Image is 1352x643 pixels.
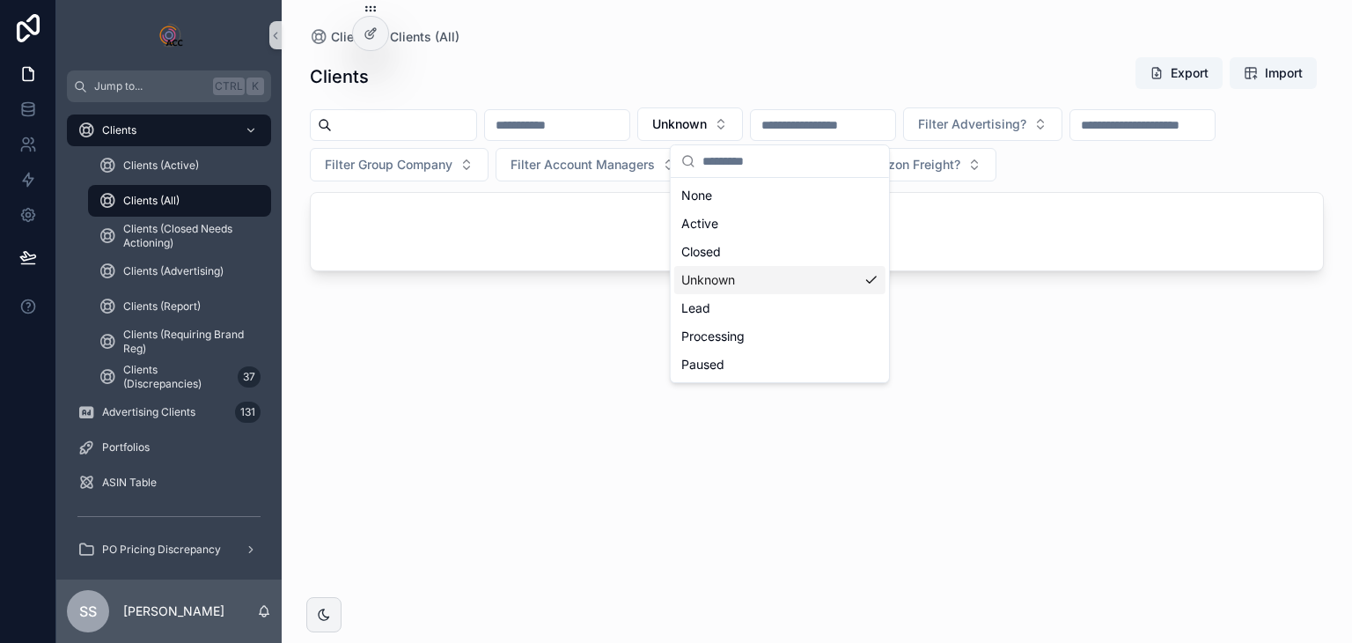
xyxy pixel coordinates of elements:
[123,363,231,391] span: Clients (Discrepancies)
[674,294,885,322] div: Lead
[56,102,282,580] div: scrollable content
[123,159,199,173] span: Clients (Active)
[102,440,150,455] span: Portfolios
[88,361,271,393] a: Clients (Discrepancies)37
[674,210,885,238] div: Active
[674,351,885,379] div: Paused
[123,194,180,208] span: Clients (All)
[88,326,271,358] a: Clients (Requiring Brand Reg)
[123,328,253,356] span: Clients (Requiring Brand Reg)
[102,123,136,137] span: Clients
[67,396,271,428] a: Advertising Clients131
[88,185,271,217] a: Clients (All)
[1135,57,1223,89] button: Export
[102,476,157,490] span: ASIN Table
[155,21,183,49] img: App logo
[637,107,743,141] button: Select Button
[248,79,262,93] span: K
[918,115,1026,133] span: Filter Advertising?
[94,79,206,93] span: Jump to...
[235,402,261,423] div: 131
[102,543,221,557] span: PO Pricing Discrepancy
[238,366,261,388] div: 37
[67,70,271,102] button: Jump to...CtrlK
[325,156,452,174] span: Filter Group Company
[102,405,195,419] span: Advertising Clients
[88,220,271,252] a: Clients (Closed Needs Actioning)
[1265,64,1303,82] span: Import
[1230,57,1317,89] button: Import
[123,264,224,278] span: Clients (Advertising)
[331,28,372,46] span: Clients
[674,238,885,266] div: Closed
[67,432,271,463] a: Portfolios
[67,467,271,499] a: ASIN Table
[213,78,245,95] span: Ctrl
[674,322,885,351] div: Processing
[390,28,459,46] a: Clients (All)
[674,181,885,210] div: None
[67,534,271,565] a: PO Pricing Discrepancy
[79,601,97,622] span: SS
[123,299,201,314] span: Clients (Report)
[671,178,889,382] div: Suggestions
[88,255,271,287] a: Clients (Advertising)
[88,150,271,181] a: Clients (Active)
[310,148,489,181] button: Select Button
[123,222,253,250] span: Clients (Closed Needs Actioning)
[903,107,1062,141] button: Select Button
[674,266,885,294] div: Unknown
[496,148,691,181] button: Select Button
[511,156,655,174] span: Filter Account Managers
[652,115,707,133] span: Unknown
[67,115,271,146] a: Clients
[123,602,224,620] p: [PERSON_NAME]
[88,291,271,322] a: Clients (Report)
[310,28,372,46] a: Clients
[310,64,369,89] h1: Clients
